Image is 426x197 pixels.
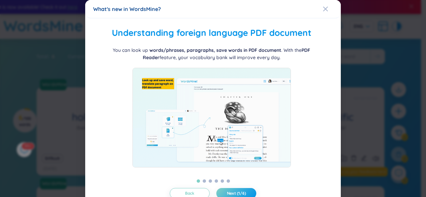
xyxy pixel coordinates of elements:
[185,191,195,196] span: Back
[227,179,230,183] button: 6
[93,26,330,40] h2: Understanding foreign language PDF document
[149,47,281,53] b: words/phrases, paragraphs, save words in PDF document
[221,179,224,183] button: 5
[227,191,246,196] span: Next (1/6)
[197,179,200,183] button: 1
[143,47,311,60] b: PDF Reader
[215,179,218,183] button: 4
[113,47,310,60] span: You can look up . With the feature, your vocabulary bank will improve every day.
[203,179,206,183] button: 2
[209,179,212,183] button: 3
[93,5,333,13] div: What's new in WordsMine?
